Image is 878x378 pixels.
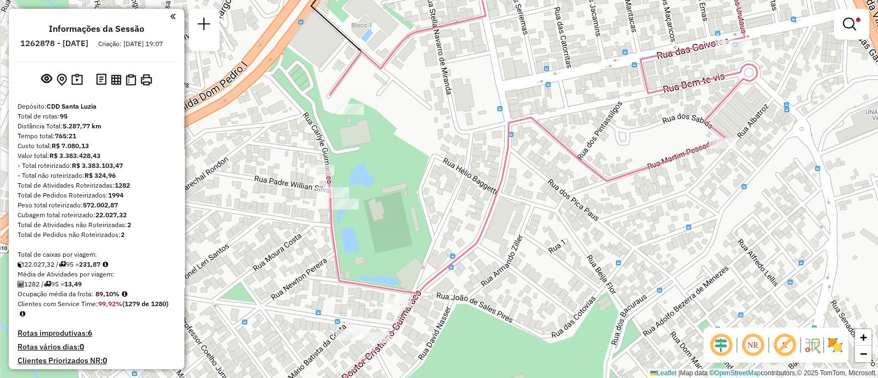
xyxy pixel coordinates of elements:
[860,347,867,360] span: −
[18,200,176,210] div: Peso total roteirizado:
[63,122,102,130] strong: 5.287,77 km
[18,281,24,287] i: Total de Atividades
[98,300,122,308] strong: 99,92%
[121,230,125,239] strong: 2
[18,171,176,180] div: - Total não roteirizado:
[648,369,878,378] div: Map data © contributors,© 2025 TomTom, Microsoft
[18,210,176,220] div: Cubagem total roteirizado:
[20,311,25,317] em: Rotas cross docking consideradas
[109,72,123,87] button: Visualizar relatório de Roteirização
[55,132,76,140] strong: 765:21
[115,181,130,189] strong: 1282
[138,72,154,88] button: Imprimir Rotas
[18,269,176,279] div: Média de Atividades por viagem:
[95,290,120,298] strong: 89,10%
[18,180,176,190] div: Total de Atividades Roteirizadas:
[44,281,51,287] i: Total de rotas
[18,131,176,141] div: Tempo total:
[18,101,176,111] div: Depósito:
[18,121,176,131] div: Distância Total:
[47,102,97,110] strong: CDD Santa Luzia
[122,291,127,297] em: Média calculada utilizando a maior ocupação (%Peso ou %Cubagem) de cada rota da sessão. Rotas cro...
[678,369,680,377] span: |
[18,329,176,338] h4: Rotas improdutivas:
[714,369,761,377] a: OpenStreetMap
[18,141,176,151] div: Custo total:
[650,369,677,377] a: Leaflet
[18,261,24,268] i: Cubagem total roteirizado
[18,250,176,259] div: Total de caixas por viagem:
[18,111,176,121] div: Total de rotas:
[103,356,107,365] strong: 0
[122,300,168,308] strong: (1279 de 1280)
[838,13,865,35] a: Exibir filtros
[803,336,821,354] img: Fluxo de ruas
[49,24,144,34] h4: Informações da Sessão
[79,260,100,268] strong: 231,87
[855,329,871,346] a: Zoom in
[52,142,89,150] strong: R$ 7.080,13
[772,332,798,358] span: Exibir rótulo
[18,220,176,230] div: Total de Atividades não Roteirizadas:
[193,13,215,38] a: Nova sessão e pesquisa
[80,342,84,352] strong: 0
[103,261,108,268] i: Meta Caixas/viagem: 196,56 Diferença: 35,31
[740,332,766,358] span: Ocultar NR
[20,38,88,48] h6: 1262878 - [DATE]
[39,71,54,88] button: Exibir sessão original
[18,230,176,240] div: Total de Pedidos não Roteirizados:
[18,259,176,269] div: 22.027,32 / 95 =
[856,18,860,22] span: Filtro Ativo
[60,112,67,120] strong: 95
[69,71,85,88] button: Painel de Sugestão
[708,332,734,358] span: Ocultar deslocamento
[59,261,66,268] i: Total de rotas
[170,10,176,22] a: Clique aqui para minimizar o painel
[88,328,92,338] strong: 6
[18,356,176,365] h4: Clientes Priorizados NR:
[18,161,176,171] div: - Total roteirizado:
[123,72,138,88] button: Visualizar Romaneio
[127,221,131,229] strong: 2
[18,190,176,200] div: Total de Pedidos Roteirizados:
[95,211,127,219] strong: 22.027,32
[826,336,844,354] img: Exibir/Ocultar setores
[18,342,176,352] h4: Rotas vários dias:
[94,39,167,49] div: Criação: [DATE] 19:07
[855,346,871,362] a: Zoom out
[83,201,118,209] strong: 572.002,87
[18,151,176,161] div: Valor total:
[18,279,176,289] div: 1282 / 95 =
[860,330,867,344] span: +
[94,71,109,88] button: Logs desbloquear sessão
[108,191,123,199] strong: 1994
[64,280,82,288] strong: 13,49
[49,151,100,160] strong: R$ 3.383.428,43
[54,71,69,88] button: Centralizar mapa no depósito ou ponto de apoio
[85,171,116,179] strong: R$ 324,96
[72,161,123,170] strong: R$ 3.383.103,47
[18,300,98,308] span: Clientes com Service Time:
[18,290,93,298] span: Ocupação média da frota:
